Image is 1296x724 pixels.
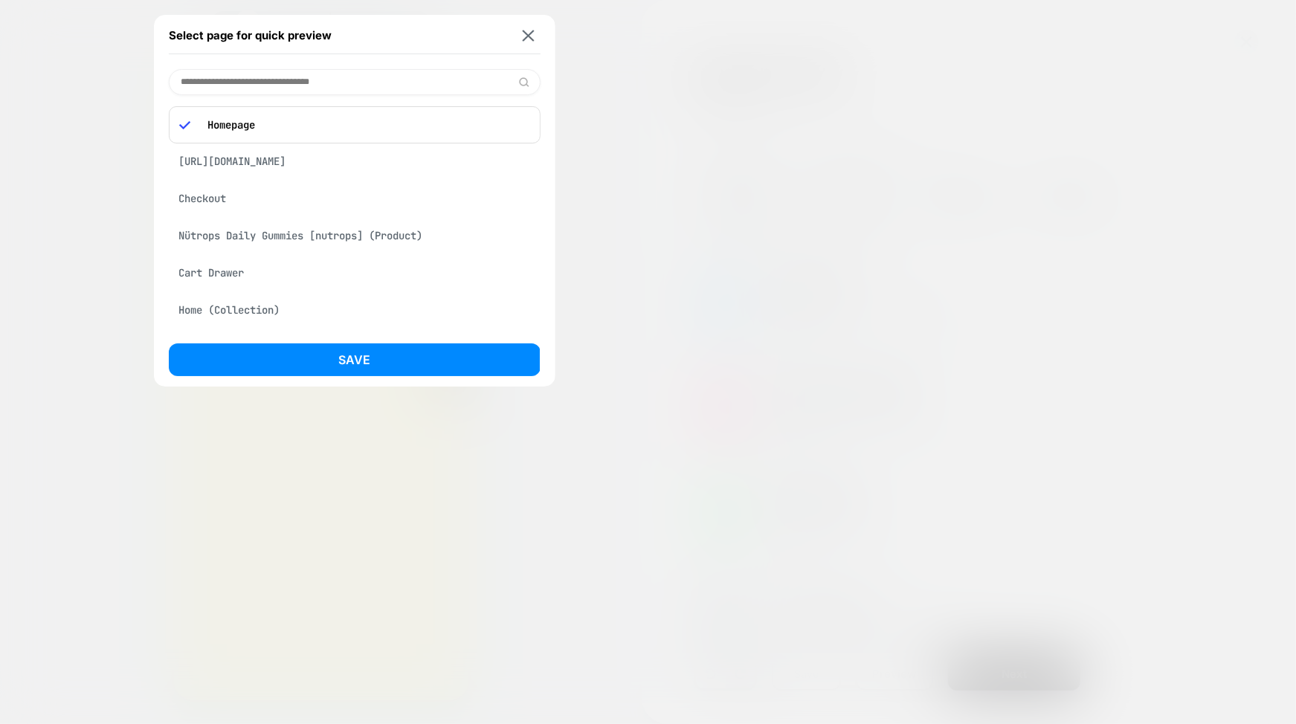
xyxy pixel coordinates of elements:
[200,118,530,132] p: Homepage
[169,147,541,175] div: [URL][DOMAIN_NAME]
[12,578,122,641] iframe: Marketing Popup
[518,77,529,88] img: edit
[169,296,541,324] div: Home (Collection)
[169,222,541,250] div: Nütrops Daily Gummies [nutrops] (Product)
[169,259,541,287] div: Cart Drawer
[169,28,332,42] span: Select page for quick preview
[169,184,541,213] div: Checkout
[522,30,534,41] img: close
[179,120,190,131] img: blue checkmark
[169,343,541,376] button: Save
